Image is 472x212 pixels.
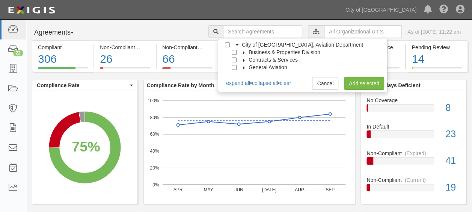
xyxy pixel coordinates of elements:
text: 0% [152,182,159,187]
svg: A chart. [32,91,137,204]
button: Compliance Rate [32,80,137,91]
button: Agreements [32,25,88,40]
div: 23 [440,127,466,141]
text: 60% [150,132,159,137]
a: Add selected [344,77,384,90]
div: 75% [72,137,100,157]
span: Business & Properties Division [249,49,320,55]
a: Non-Compliant(Current)26 [94,67,156,73]
text: 40% [150,148,159,154]
text: SEP [326,187,335,192]
span: Compliance Rate [37,82,128,89]
a: Non-Compliant(Expired)41 [366,150,460,176]
input: Search Agreements [223,25,302,38]
div: 14 [412,51,461,67]
a: City of [GEOGRAPHIC_DATA] [342,2,420,17]
text: JUN [234,187,243,192]
div: 306 [38,51,88,67]
a: expand all [226,80,250,86]
input: All Organizational Units [324,25,402,38]
text: 100% [148,98,159,103]
a: Non-Compliant(Expired)66 [157,67,218,73]
span: City of [GEOGRAPHIC_DATA], Aviation Department [242,42,363,48]
div: 41 [440,154,466,168]
div: • • [226,79,291,87]
div: Non-Compliant (Expired) [162,44,213,51]
img: logo-5460c22ac91f19d4615b14bd174203de0afe785f0fc80cf4dbbc73dc1793850b.png [6,3,57,17]
a: No Coverage8 [366,97,460,123]
a: In Default23 [366,123,460,150]
text: MAY [204,187,213,192]
div: No Coverage [361,97,466,104]
a: Compliant306 [32,67,93,73]
a: Cancel [312,77,338,90]
div: Non-Compliant [361,176,466,184]
a: collapse all [252,80,278,86]
div: In Default [361,123,466,130]
text: 20% [150,165,159,171]
div: 66 [162,51,213,67]
span: Contracts & Services [249,57,298,63]
div: (Current) [138,44,159,51]
div: (Expired) [201,44,222,51]
a: clear [280,80,291,86]
div: 26 [100,51,150,67]
i: Help Center - Complianz [439,5,448,14]
div: (Current) [405,176,426,184]
a: Pending Review14 [406,67,467,73]
text: [DATE] [262,187,276,192]
text: AUG [295,187,305,192]
text: 80% [150,115,159,120]
div: Compliant [38,44,88,51]
div: Non-Compliant [361,150,466,157]
div: 8 [440,101,466,115]
div: Non-Compliant (Current) [100,44,150,51]
b: Compliance Rate by Month [147,82,214,88]
b: Over 90 days Deficient [364,82,420,88]
text: APR [173,187,182,192]
div: 19 [440,181,466,194]
div: As of [DATE] 11:22 am [407,28,461,36]
span: General Aviation [249,64,287,70]
a: Non-Compliant(Current)19 [366,176,460,197]
div: 22 [13,50,23,56]
div: Pending Review [412,44,461,51]
svg: A chart. [144,91,355,204]
div: (Expired) [405,150,426,157]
